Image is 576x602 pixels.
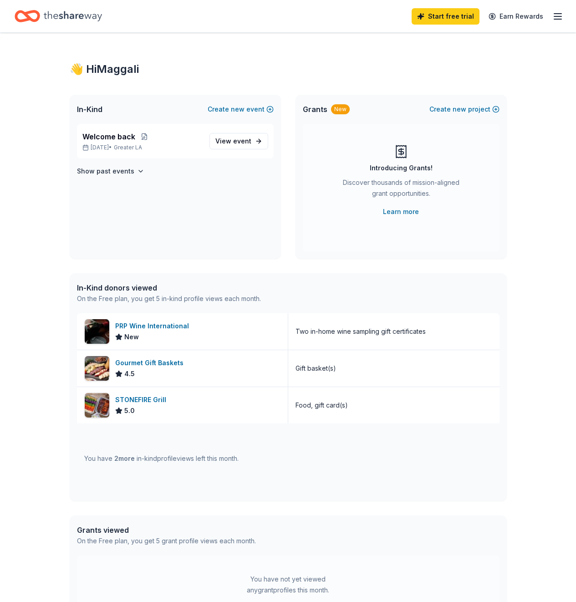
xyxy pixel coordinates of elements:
[82,131,135,142] span: Welcome back
[124,405,135,416] span: 5.0
[215,136,251,147] span: View
[85,319,109,344] img: Image for PRP Wine International
[124,368,135,379] span: 4.5
[82,144,202,151] p: [DATE] •
[77,282,261,293] div: In-Kind donors viewed
[114,144,142,151] span: Greater LA
[115,394,170,405] div: STONEFIRE Grill
[85,393,109,418] img: Image for STONEFIRE Grill
[85,356,109,381] img: Image for Gourmet Gift Baskets
[209,133,268,149] a: View event
[77,536,256,546] div: On the Free plan, you get 5 grant profile views each month.
[370,163,433,173] div: Introducing Grants!
[453,104,466,115] span: new
[115,321,193,332] div: PRP Wine International
[208,104,274,115] button: Createnewevent
[231,574,345,596] div: You have not yet viewed any grant profiles this month.
[303,104,327,115] span: Grants
[77,104,102,115] span: In-Kind
[77,166,134,177] h4: Show past events
[77,525,256,536] div: Grants viewed
[231,104,245,115] span: new
[331,104,350,114] div: New
[84,453,239,464] div: You have in-kind profile views left this month.
[124,332,139,342] span: New
[70,62,507,77] div: 👋 Hi Maggali
[233,137,251,145] span: event
[383,206,419,217] a: Learn more
[115,357,187,368] div: Gourmet Gift Baskets
[429,104,500,115] button: Createnewproject
[114,454,135,462] span: 2 more
[77,293,261,304] div: On the Free plan, you get 5 in-kind profile views each month.
[77,166,144,177] button: Show past events
[483,8,549,25] a: Earn Rewards
[296,363,336,374] div: Gift basket(s)
[15,5,102,27] a: Home
[296,326,426,337] div: Two in-home wine sampling gift certificates
[296,400,348,411] div: Food, gift card(s)
[412,8,479,25] a: Start free trial
[339,177,463,203] div: Discover thousands of mission-aligned grant opportunities.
